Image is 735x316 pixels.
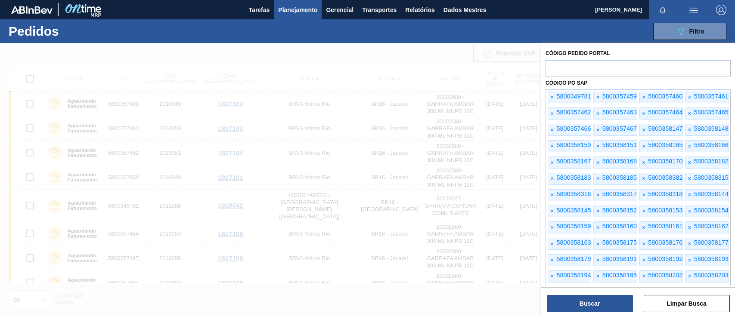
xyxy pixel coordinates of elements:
font: 5800358165 [648,141,682,148]
font: × [642,159,645,166]
font: 5800358193 [694,255,729,262]
font: × [688,175,691,182]
img: Sair [716,5,726,15]
font: × [596,224,599,231]
font: 5800358161 [648,223,682,230]
font: × [642,94,645,101]
font: 5800357459 [602,93,637,100]
font: × [642,175,645,182]
font: 5800358170 [648,158,682,165]
font: × [550,110,554,117]
font: Código PO SAP [546,80,587,86]
font: × [642,208,645,215]
font: 5800358151 [602,141,637,148]
font: × [596,94,599,101]
font: 5800358145 [556,207,591,214]
font: 5800358147 [648,125,682,132]
font: 5800358160 [602,223,637,230]
font: 5800358162 [694,223,729,230]
font: Planejamento [278,6,317,13]
font: × [688,224,691,231]
font: × [642,273,645,280]
font: Filtro [689,28,704,35]
font: 5800357463 [602,109,637,116]
font: 5800358175 [602,239,637,246]
font: × [596,110,599,117]
font: 5800357466 [556,125,591,132]
font: 5800358148 [694,125,729,132]
font: × [688,240,691,247]
font: 5800357461 [694,93,729,100]
font: Relatórios [405,6,434,13]
font: 5800358194 [556,272,591,279]
font: × [596,208,599,215]
font: × [596,257,599,264]
font: × [642,240,645,247]
font: × [688,257,691,264]
font: 5800358316 [556,190,591,197]
font: × [688,159,691,166]
font: × [550,240,554,247]
font: 5800358317 [602,190,637,197]
font: 5800358163 [556,239,591,246]
font: × [642,257,645,264]
font: × [642,110,645,117]
font: × [550,273,554,280]
font: Dados Mestres [443,6,487,13]
font: [PERSON_NAME] [595,6,642,13]
font: 5800358166 [694,141,729,148]
font: 5800358144 [694,190,729,197]
font: × [550,257,554,264]
font: × [596,240,599,247]
font: × [596,126,599,133]
font: 5800358315 [694,174,729,181]
font: 5800358154 [694,207,729,214]
font: × [688,126,691,133]
font: 5800358152 [602,207,637,214]
font: 5800358203 [694,272,729,279]
font: × [642,126,645,133]
font: × [688,110,691,117]
button: Notificações [649,4,676,16]
img: TNhmsLtSVTkK8tSr43FrP2fwEKptu5GPRR3wAAAABJRU5ErkJggg== [11,6,53,14]
img: ações do usuário [688,5,699,15]
font: × [550,175,554,182]
font: Pedidos [9,24,59,38]
font: Código Pedido Portal [546,50,610,56]
font: × [642,191,645,198]
font: 5800349781 [556,93,591,100]
font: 5800358192 [648,255,682,262]
font: 5800358153 [648,207,682,214]
font: 5800358318 [648,190,682,197]
font: 5800358195 [602,272,637,279]
font: × [596,191,599,198]
font: × [550,208,554,215]
font: 5800358176 [648,239,682,246]
button: Filtro [653,23,726,40]
font: 5800357467 [602,125,637,132]
font: × [642,143,645,150]
font: × [596,143,599,150]
font: Gerencial [326,6,354,13]
font: × [596,159,599,166]
font: 5800358167 [556,158,591,165]
font: 5800358182 [694,158,729,165]
font: 5800358159 [556,223,591,230]
font: 5800358177 [694,239,729,246]
font: 5800358382 [648,174,682,181]
font: × [688,94,691,101]
font: × [688,208,691,215]
font: 5800358191 [602,255,637,262]
font: 5800357465 [694,109,729,116]
font: × [688,273,691,280]
font: × [550,159,554,166]
font: × [550,143,554,150]
font: Tarefas [249,6,270,13]
font: 5800358183 [556,174,591,181]
font: 5800357460 [648,93,682,100]
font: 5800357464 [648,109,682,116]
font: 5800357462 [556,109,591,116]
font: × [596,273,599,280]
font: Transportes [362,6,397,13]
font: × [642,224,645,231]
